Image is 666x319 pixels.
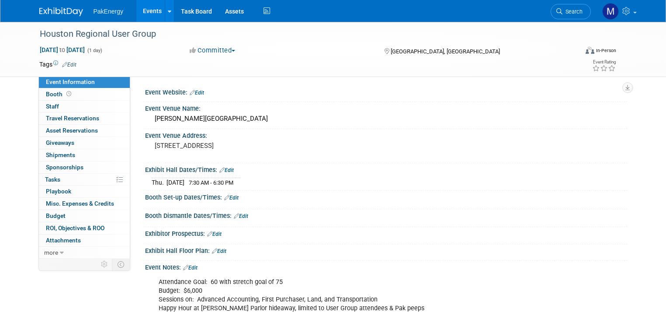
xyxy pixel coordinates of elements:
[145,244,627,256] div: Exhibit Hall Floor Plan:
[39,125,130,137] a: Asset Reservations
[39,210,130,222] a: Budget
[39,112,130,124] a: Travel Reservations
[592,60,616,64] div: Event Rating
[145,191,627,202] div: Booth Set-up Dates/Times:
[58,46,66,53] span: to
[46,127,98,134] span: Asset Reservations
[562,8,583,15] span: Search
[39,76,130,88] a: Event Information
[87,48,102,53] span: (1 day)
[145,209,627,221] div: Booth Dismantle Dates/Times:
[46,224,104,231] span: ROI, Objectives & ROO
[112,259,130,270] td: Toggle Event Tabs
[531,46,616,59] div: Event Format
[586,47,594,54] img: Format-Inperson.png
[234,213,248,219] a: Edit
[39,198,130,210] a: Misc. Expenses & Credits
[39,149,130,161] a: Shipments
[39,88,130,100] a: Booth
[166,178,184,187] td: [DATE]
[189,179,233,186] span: 7:30 AM - 6:30 PM
[46,151,75,158] span: Shipments
[152,178,166,187] td: Thu.
[155,142,336,150] pre: [STREET_ADDRESS]
[37,26,567,42] div: Houston Regional User Group
[39,174,130,186] a: Tasks
[145,129,627,140] div: Event Venue Address:
[39,247,130,259] a: more
[62,62,76,68] a: Edit
[39,137,130,149] a: Giveaways
[39,101,130,112] a: Staff
[39,7,83,16] img: ExhibitDay
[152,112,621,126] div: [PERSON_NAME][GEOGRAPHIC_DATA]
[602,3,619,20] img: Mary Walker
[46,139,74,146] span: Giveaways
[207,231,222,237] a: Edit
[46,188,71,195] span: Playbook
[65,91,73,97] span: Booth not reserved yet
[46,164,83,171] span: Sponsorships
[46,78,95,85] span: Event Information
[145,261,627,272] div: Event Notes:
[551,4,591,19] a: Search
[145,227,627,238] div: Exhibitor Prospectus:
[39,161,130,173] a: Sponsorships
[187,46,239,55] button: Committed
[94,8,123,15] span: PakEnergy
[46,200,114,207] span: Misc. Expenses & Credits
[219,167,234,173] a: Edit
[39,235,130,246] a: Attachments
[212,248,226,254] a: Edit
[44,249,58,256] span: more
[145,86,627,97] div: Event Website:
[45,176,60,183] span: Tasks
[224,195,239,201] a: Edit
[97,259,112,270] td: Personalize Event Tab Strip
[39,222,130,234] a: ROI, Objectives & ROO
[46,115,99,122] span: Travel Reservations
[596,47,616,54] div: In-Person
[391,48,500,55] span: [GEOGRAPHIC_DATA], [GEOGRAPHIC_DATA]
[46,212,66,219] span: Budget
[46,103,59,110] span: Staff
[39,60,76,69] td: Tags
[145,102,627,113] div: Event Venue Name:
[39,46,85,54] span: [DATE] [DATE]
[46,237,81,244] span: Attachments
[145,163,627,175] div: Exhibit Hall Dates/Times:
[46,91,73,98] span: Booth
[183,265,198,271] a: Edit
[190,90,204,96] a: Edit
[39,186,130,197] a: Playbook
